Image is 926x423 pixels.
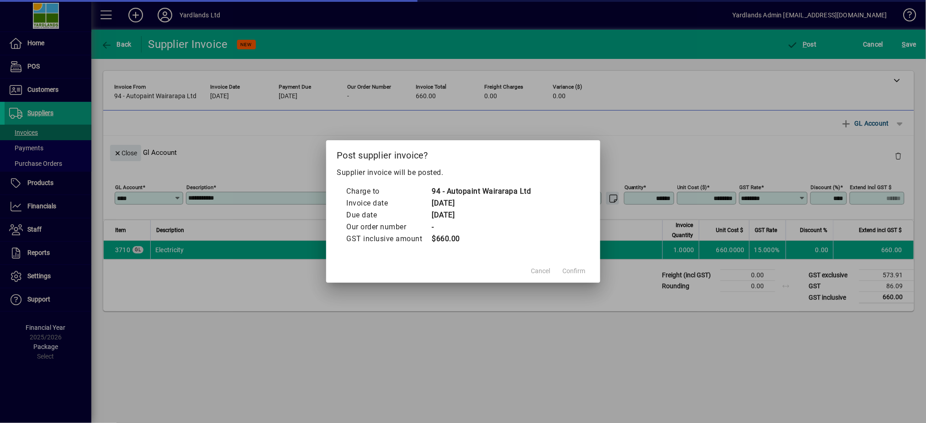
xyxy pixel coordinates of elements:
td: - [432,221,531,233]
td: GST inclusive amount [346,233,432,245]
p: Supplier invoice will be posted. [337,167,589,178]
h2: Post supplier invoice? [326,140,600,167]
td: 94 - Autopaint Wairarapa Ltd [432,185,531,197]
td: Due date [346,209,432,221]
td: Charge to [346,185,432,197]
td: [DATE] [432,197,531,209]
td: Our order number [346,221,432,233]
td: Invoice date [346,197,432,209]
td: [DATE] [432,209,531,221]
td: $660.00 [432,233,531,245]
